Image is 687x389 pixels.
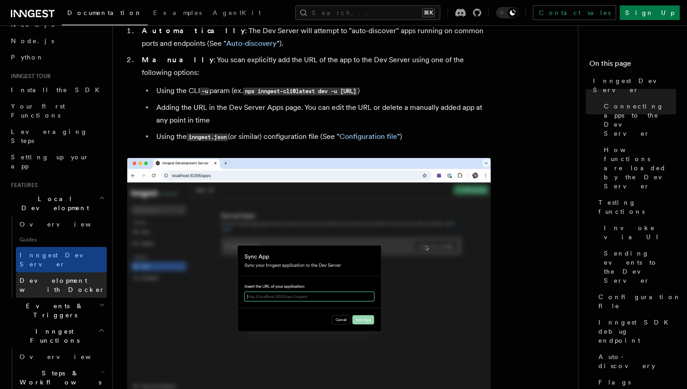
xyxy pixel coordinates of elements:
[295,5,440,20] button: Search...⌘K
[589,58,676,73] h4: On this page
[7,182,38,189] span: Features
[604,145,676,191] span: How functions are loaded by the Dev Server
[7,327,98,345] span: Inngest Functions
[598,198,676,216] span: Testing functions
[11,37,54,44] span: Node.js
[600,142,676,194] a: How functions are loaded by the Dev Server
[7,149,107,174] a: Setting up your app
[7,191,107,216] button: Local Development
[7,301,99,320] span: Events & Triggers
[595,194,676,220] a: Testing functions
[11,54,44,61] span: Python
[20,221,113,228] span: Overview
[16,216,107,232] a: Overview
[600,98,676,142] a: Connecting apps to the Dev Server
[139,54,491,143] li: : You scan explicitly add the URL of the app to the Dev Server using one of the following options:
[154,101,491,127] li: Adding the URL in the Dev Server Apps page. You can edit the URL or delete a manually added app a...
[604,102,676,138] span: Connecting apps to the Dev Server
[16,349,107,365] a: Overview
[142,26,245,35] strong: Automatically
[600,245,676,289] a: Sending events to the Dev Server
[7,194,99,212] span: Local Development
[11,153,89,170] span: Setting up your app
[11,86,105,94] span: Install the SDK
[20,353,113,360] span: Overview
[7,123,107,149] a: Leveraging Steps
[11,128,88,144] span: Leveraging Steps
[7,82,107,98] a: Install the SDK
[422,8,435,17] kbd: ⌘K
[20,277,105,293] span: Development with Docker
[16,272,107,298] a: Development with Docker
[595,314,676,349] a: Inngest SDK debug endpoint
[7,49,107,65] a: Python
[154,130,491,143] li: Using the (or similar) configuration file (See " ")
[7,33,107,49] a: Node.js
[20,251,97,268] span: Inngest Dev Server
[595,289,676,314] a: Configuration file
[16,247,107,272] a: Inngest Dev Server
[533,5,616,20] a: Contact sales
[604,223,676,241] span: Invoke via UI
[154,84,491,98] li: Using the CLI param (ex. )
[595,349,676,374] a: Auto-discovery
[589,73,676,98] a: Inngest Dev Server
[226,39,277,48] a: Auto-discovery
[62,3,148,25] a: Documentation
[16,232,107,247] span: Guides
[11,103,65,119] span: Your first Functions
[7,98,107,123] a: Your first Functions
[153,9,202,16] span: Examples
[142,55,214,64] strong: Manually
[604,249,676,285] span: Sending events to the Dev Server
[200,88,209,95] code: -u
[213,9,261,16] span: AgentKit
[7,298,107,323] button: Events & Triggers
[593,76,676,94] span: Inngest Dev Server
[7,216,107,298] div: Local Development
[598,318,676,345] span: Inngest SDK debug endpoint
[496,7,518,18] button: Toggle dark mode
[620,5,680,20] a: Sign Up
[16,369,101,387] span: Steps & Workflows
[187,133,228,141] code: inngest.json
[7,323,107,349] button: Inngest Functions
[598,378,631,387] span: Flags
[7,73,51,80] span: Inngest tour
[139,25,491,50] li: : The Dev Server will attempt to "auto-discover" apps running on common ports and endpoints (See ...
[243,88,358,95] code: npx inngest-cli@latest dev -u [URL]
[207,3,266,25] a: AgentKit
[339,132,397,141] a: Configuration file
[67,9,142,16] span: Documentation
[598,292,681,310] span: Configuration file
[598,352,676,370] span: Auto-discovery
[600,220,676,245] a: Invoke via UI
[148,3,207,25] a: Examples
